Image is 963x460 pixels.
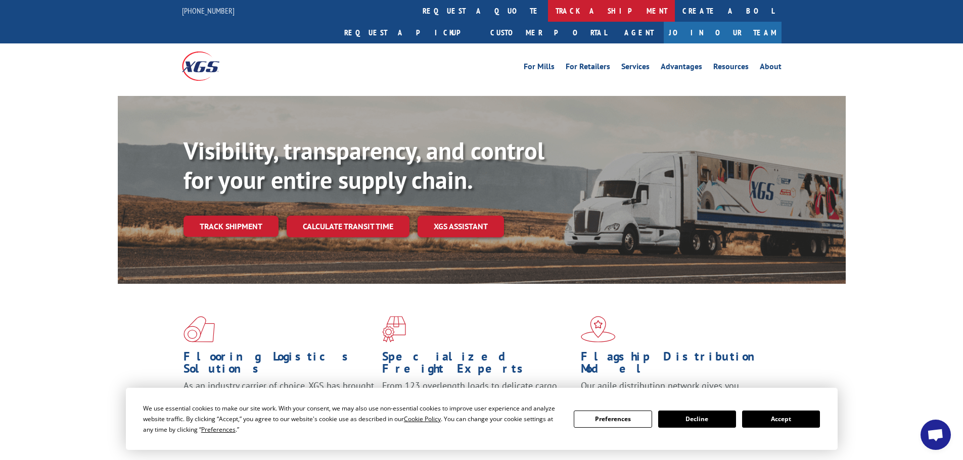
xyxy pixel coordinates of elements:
[581,350,772,380] h1: Flagship Distribution Model
[337,22,483,43] a: Request a pickup
[581,316,616,342] img: xgs-icon-flagship-distribution-model-red
[661,63,702,74] a: Advantages
[404,415,441,423] span: Cookie Policy
[418,216,504,237] a: XGS ASSISTANT
[566,63,610,74] a: For Retailers
[581,380,767,403] span: Our agile distribution network gives you nationwide inventory management on demand.
[524,63,555,74] a: For Mills
[760,63,782,74] a: About
[713,63,749,74] a: Resources
[184,380,374,416] span: As an industry carrier of choice, XGS has brought innovation and dedication to flooring logistics...
[483,22,614,43] a: Customer Portal
[382,316,406,342] img: xgs-icon-focused-on-flooring-red
[201,425,236,434] span: Preferences
[126,388,838,450] div: Cookie Consent Prompt
[143,403,562,435] div: We use essential cookies to make our site work. With your consent, we may also use non-essential ...
[658,411,736,428] button: Decline
[184,350,375,380] h1: Flooring Logistics Solutions
[182,6,235,16] a: [PHONE_NUMBER]
[664,22,782,43] a: Join Our Team
[382,380,573,425] p: From 123 overlength loads to delicate cargo, our experienced staff knows the best way to move you...
[287,216,409,237] a: Calculate transit time
[621,63,650,74] a: Services
[742,411,820,428] button: Accept
[574,411,652,428] button: Preferences
[184,135,544,195] b: Visibility, transparency, and control for your entire supply chain.
[921,420,951,450] div: Open chat
[184,316,215,342] img: xgs-icon-total-supply-chain-intelligence-red
[382,350,573,380] h1: Specialized Freight Experts
[184,216,279,237] a: Track shipment
[614,22,664,43] a: Agent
